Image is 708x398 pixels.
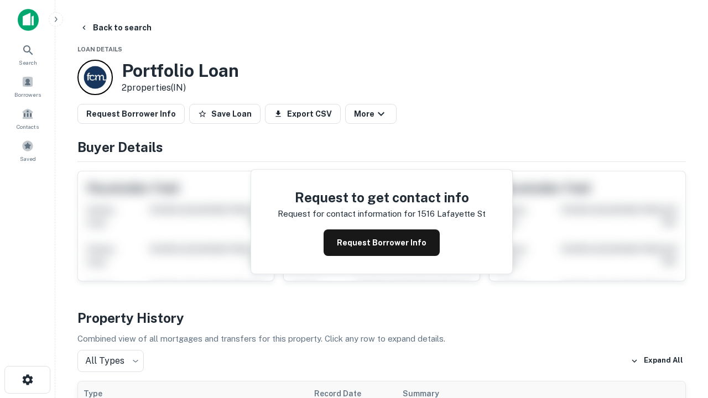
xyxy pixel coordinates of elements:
span: Saved [20,154,36,163]
h4: Buyer Details [77,137,686,157]
span: Loan Details [77,46,122,53]
button: More [345,104,397,124]
button: Request Borrower Info [77,104,185,124]
p: Request for contact information for [278,207,415,221]
h4: Property History [77,308,686,328]
button: Export CSV [265,104,341,124]
h3: Portfolio Loan [122,60,239,81]
button: Back to search [75,18,156,38]
a: Saved [3,135,52,165]
button: Save Loan [189,104,261,124]
p: Combined view of all mortgages and transfers for this property. Click any row to expand details. [77,332,686,345]
h4: Request to get contact info [278,187,486,207]
span: Contacts [17,122,39,131]
span: Search [19,58,37,67]
button: Expand All [628,353,686,369]
p: 2 properties (IN) [122,81,239,95]
p: 1516 lafayette st [418,207,486,221]
div: All Types [77,350,144,372]
a: Search [3,39,52,69]
button: Request Borrower Info [324,229,440,256]
a: Borrowers [3,71,52,101]
img: capitalize-icon.png [18,9,39,31]
span: Borrowers [14,90,41,99]
iframe: Chat Widget [653,310,708,363]
a: Contacts [3,103,52,133]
